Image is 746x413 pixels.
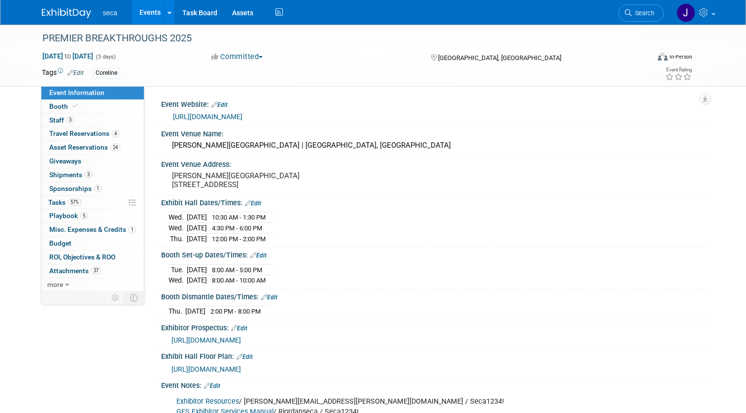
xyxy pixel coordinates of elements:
td: Wed. [169,223,187,234]
a: Edit [204,382,220,389]
a: Playbook5 [41,209,144,222]
td: Thu. [169,306,185,317]
td: [DATE] [187,264,207,275]
a: ROI, Objectives & ROO [41,251,144,264]
img: Format-Inperson.png [658,53,668,61]
td: [DATE] [187,275,207,286]
a: Budget [41,237,144,250]
span: 12:00 PM - 2:00 PM [212,235,266,243]
img: ExhibitDay [42,8,91,18]
span: Tasks [48,198,81,206]
span: Giveaways [49,157,81,165]
td: [DATE] [187,233,207,244]
span: Shipments [49,171,92,179]
span: 10:30 AM - 1:30 PM [212,214,266,221]
a: Attachments37 [41,264,144,278]
a: Tasks57% [41,196,144,209]
td: [DATE] [187,223,207,234]
span: [GEOGRAPHIC_DATA], [GEOGRAPHIC_DATA] [438,54,561,62]
div: Coreline [93,68,120,78]
i: Booth reservation complete [72,103,77,109]
div: In-Person [669,53,692,61]
span: 4:30 PM - 6:00 PM [212,224,262,232]
a: Edit [261,294,277,301]
div: [PERSON_NAME][GEOGRAPHIC_DATA] | [GEOGRAPHIC_DATA], [GEOGRAPHIC_DATA] [169,138,697,153]
span: Search [632,9,654,17]
a: Edit [245,200,261,207]
td: Wed. [169,275,187,286]
span: more [47,281,63,288]
span: 5 [80,212,88,220]
button: Committed [208,52,267,62]
span: Staff [49,116,74,124]
span: Asset Reservations [49,143,120,151]
td: Tue. [169,264,187,275]
td: Wed. [169,212,187,223]
a: Misc. Expenses & Credits1 [41,223,144,236]
span: 8:00 AM - 10:00 AM [212,277,266,284]
a: Edit [237,353,253,360]
span: 4 [112,130,119,137]
span: 57% [68,198,81,206]
div: Exhibitor Prospectus: [161,320,705,333]
span: Misc. Expenses & Credits [49,225,136,233]
a: [URL][DOMAIN_NAME] [171,336,241,344]
div: Booth Set-up Dates/Times: [161,248,705,260]
span: Budget [49,239,71,247]
td: Thu. [169,233,187,244]
div: Event Venue Address: [161,157,705,169]
img: Jose Gregory [677,3,695,22]
td: Personalize Event Tab Strip [107,291,124,304]
a: [URL][DOMAIN_NAME] [173,113,242,121]
a: Booth [41,100,144,113]
a: Giveaways [41,155,144,168]
a: Travel Reservations4 [41,127,144,140]
a: Search [618,4,664,22]
span: 37 [91,267,101,274]
a: Exhibitor Resources [176,397,239,406]
span: Travel Reservations [49,129,119,137]
div: Event Rating [665,67,692,72]
div: Event Notes: [161,378,705,391]
span: [DATE] [DATE] [42,52,94,61]
td: Toggle Event Tabs [124,291,144,304]
span: Booth [49,102,79,110]
td: [DATE] [187,212,207,223]
span: to [63,52,72,60]
div: Booth Dismantle Dates/Times: [161,289,705,302]
span: Attachments [49,267,101,275]
a: Edit [68,69,84,76]
span: 2:00 PM - 8:00 PM [210,308,261,315]
div: Event Format [596,51,692,66]
span: Event Information [49,89,104,96]
span: ROI, Objectives & ROO [49,253,115,261]
span: Playbook [49,212,88,220]
span: 3 [67,116,74,124]
a: Asset Reservations24 [41,141,144,154]
div: Event Website: [161,97,705,110]
div: Exhibit Hall Floor Plan: [161,349,705,362]
span: 1 [94,185,102,192]
div: Exhibit Hall Dates/Times: [161,195,705,208]
a: Staff3 [41,114,144,127]
span: (3 days) [95,54,116,60]
pre: [PERSON_NAME][GEOGRAPHIC_DATA] [STREET_ADDRESS] [172,171,377,189]
a: Edit [231,325,247,332]
span: 1 [129,226,136,233]
span: Sponsorships [49,185,102,192]
a: [URL][DOMAIN_NAME] [171,365,241,373]
span: seca [103,9,118,17]
a: Sponsorships1 [41,182,144,195]
div: Event Venue Name: [161,127,705,139]
td: [DATE] [185,306,205,317]
a: Event Information [41,86,144,99]
div: PREMIER BREAKTHROUGHS 2025 [39,30,637,47]
a: more [41,278,144,291]
span: 3 [85,171,92,178]
a: Edit [211,101,228,108]
a: Edit [250,252,267,259]
a: Shipments3 [41,168,144,182]
span: 8:00 AM - 5:00 PM [212,266,262,274]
